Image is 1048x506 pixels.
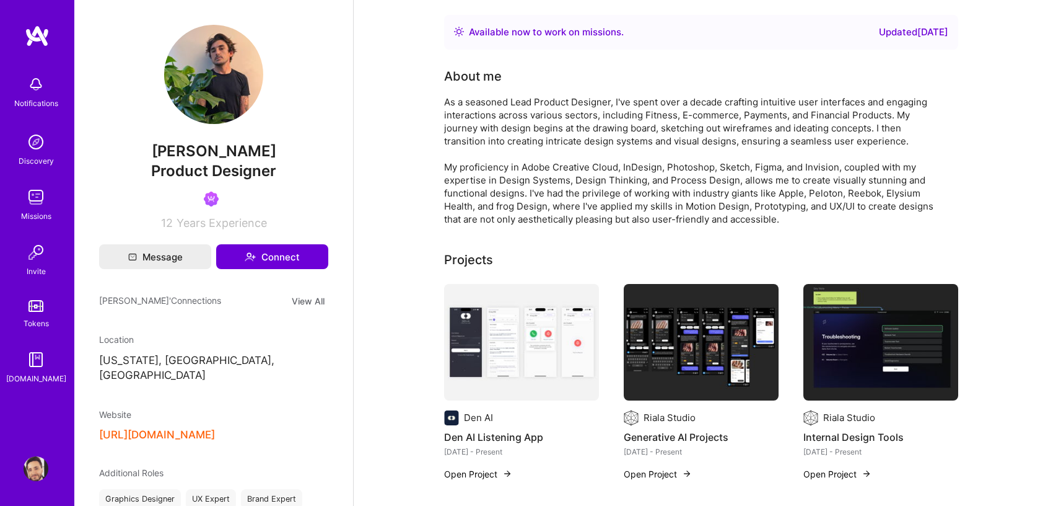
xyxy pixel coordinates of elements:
img: User Avatar [164,25,263,124]
div: Location [99,333,328,346]
img: Den AI Listening App [444,284,599,401]
div: Den AI [464,411,493,424]
div: Available now to work on missions . [469,25,624,40]
div: Tokens [24,317,49,330]
img: Company logo [803,411,818,425]
button: [URL][DOMAIN_NAME] [99,428,215,442]
img: Generative AI Projects [624,284,779,401]
button: Open Project [624,468,692,481]
div: Missions [21,210,51,223]
button: Open Project [444,468,512,481]
button: Connect [216,244,328,269]
button: Message [99,244,211,269]
h4: Internal Design Tools [803,429,958,445]
img: logo [25,25,50,47]
img: arrow-right [682,469,692,479]
img: Been on Mission [204,192,219,206]
img: Internal Design Tools [803,284,958,401]
img: teamwork [24,185,48,210]
div: Projects [444,251,493,269]
div: Riala Studio [823,411,875,424]
div: [DATE] - Present [624,445,779,458]
h4: Generative AI Projects [624,429,779,445]
img: bell [24,72,48,97]
p: [US_STATE], [GEOGRAPHIC_DATA], [GEOGRAPHIC_DATA] [99,353,328,383]
span: [PERSON_NAME]' Connections [99,294,221,308]
span: 12 [161,216,173,229]
div: About me [444,67,502,86]
div: Invite [27,265,46,278]
div: Discovery [19,154,54,167]
button: Open Project [803,468,871,481]
img: tokens [28,300,43,312]
i: icon Connect [245,251,256,262]
img: discovery [24,130,48,154]
div: [DOMAIN_NAME] [6,372,66,385]
div: Notifications [14,97,58,110]
button: View All [288,294,328,308]
img: Invite [24,240,48,265]
span: Years Experience [177,216,267,229]
img: arrow-right [502,469,512,479]
a: User Avatar [20,456,51,481]
img: Company logo [624,411,639,425]
div: As a seasoned Lead Product Designer, I've spent over a decade crafting intuitive user interfaces ... [444,95,940,226]
span: Website [99,409,131,420]
h4: Den AI Listening App [444,429,599,445]
span: Additional Roles [99,468,164,478]
img: arrow-right [862,469,871,479]
div: Riala Studio [644,411,696,424]
img: guide book [24,347,48,372]
i: icon Mail [128,252,137,261]
div: [DATE] - Present [803,445,958,458]
div: Updated [DATE] [879,25,948,40]
img: User Avatar [24,456,48,481]
img: Company logo [444,411,459,425]
div: [DATE] - Present [444,445,599,458]
img: Availability [454,27,464,37]
span: [PERSON_NAME] [99,142,328,161]
span: Product Designer [151,162,276,180]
